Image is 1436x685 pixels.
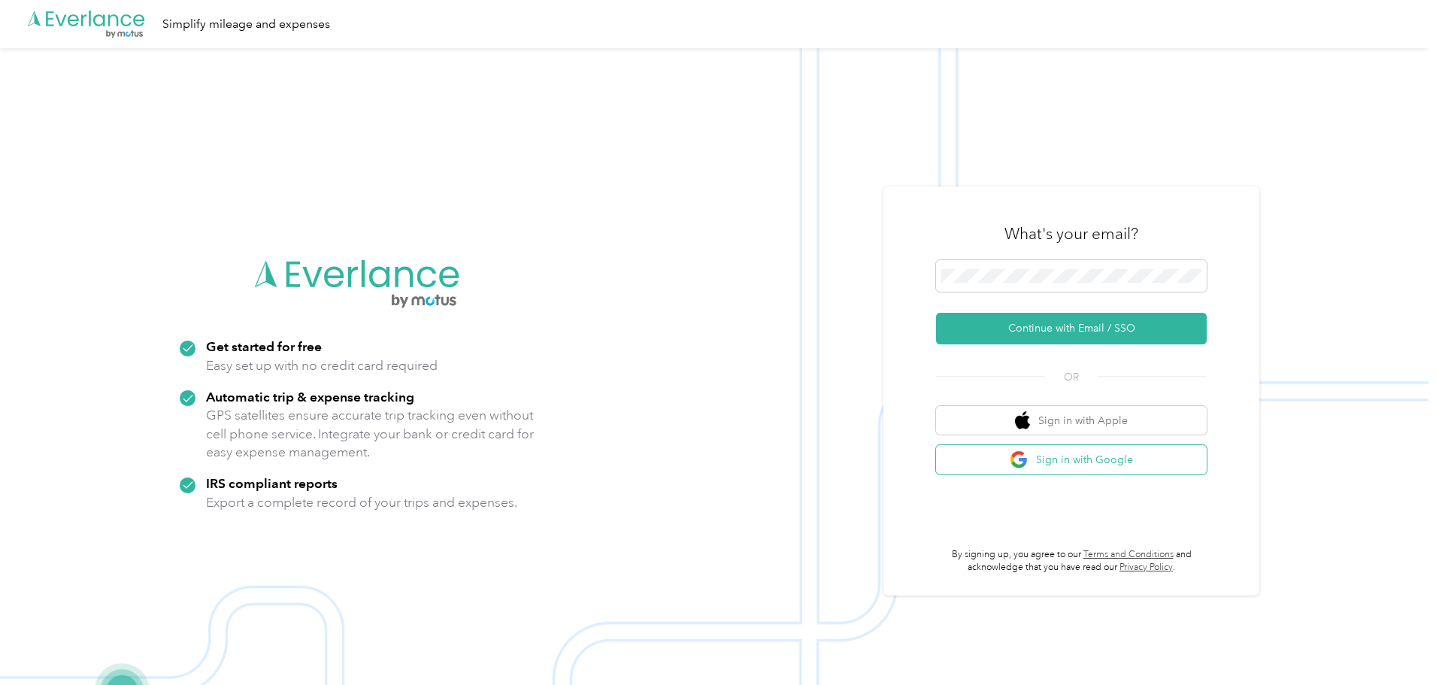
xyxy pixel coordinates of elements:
[162,15,330,34] div: Simplify mileage and expenses
[1004,223,1138,244] h3: What's your email?
[206,389,414,405] strong: Automatic trip & expense tracking
[206,475,338,491] strong: IRS compliant reports
[206,338,322,354] strong: Get started for free
[206,493,517,512] p: Export a complete record of your trips and expenses.
[936,445,1207,474] button: google logoSign in with Google
[1045,369,1098,385] span: OR
[936,313,1207,344] button: Continue with Email / SSO
[1015,411,1030,430] img: apple logo
[936,406,1207,435] button: apple logoSign in with Apple
[1010,450,1029,469] img: google logo
[206,406,535,462] p: GPS satellites ensure accurate trip tracking even without cell phone service. Integrate your bank...
[1119,562,1173,573] a: Privacy Policy
[936,548,1207,574] p: By signing up, you agree to our and acknowledge that you have read our .
[206,356,438,375] p: Easy set up with no credit card required
[1083,549,1174,560] a: Terms and Conditions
